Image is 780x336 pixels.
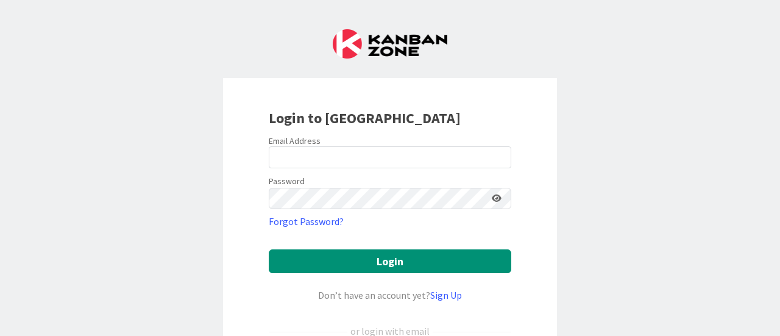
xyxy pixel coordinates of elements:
[269,109,461,127] b: Login to [GEOGRAPHIC_DATA]
[269,214,344,229] a: Forgot Password?
[430,289,462,301] a: Sign Up
[333,29,447,59] img: Kanban Zone
[269,249,511,273] button: Login
[269,135,321,146] label: Email Address
[269,288,511,302] div: Don’t have an account yet?
[269,175,305,188] label: Password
